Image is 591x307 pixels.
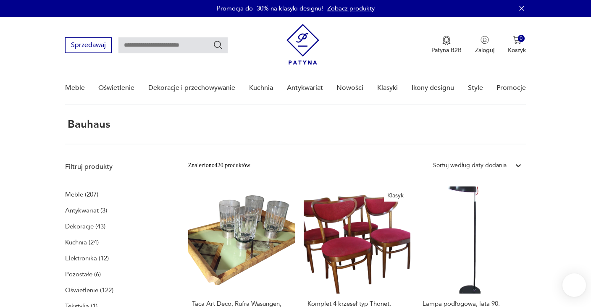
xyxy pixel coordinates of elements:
a: Style [468,72,483,104]
img: Ikona koszyka [513,36,521,44]
a: Dekoracje (43) [65,220,105,232]
a: Ikony designu [412,72,454,104]
a: Meble (207) [65,189,98,200]
div: Znaleziono 420 produktów [188,161,250,170]
p: Promocja do -30% na klasyki designu! [217,4,323,13]
button: 0Koszyk [508,36,526,54]
div: 0 [518,35,525,42]
p: Filtruj produkty [65,162,168,171]
img: Ikona medalu [442,36,451,45]
a: Elektronika (12) [65,252,109,264]
a: Klasyki [377,72,398,104]
a: Oświetlenie [98,72,134,104]
p: Patyna B2B [431,46,462,54]
a: Zobacz produkty [327,4,375,13]
a: Oświetlenie (122) [65,284,113,296]
div: Sortuj według daty dodania [433,161,507,170]
button: Szukaj [213,40,223,50]
a: Antykwariat (3) [65,205,107,216]
a: Antykwariat [287,72,323,104]
p: Koszyk [508,46,526,54]
iframe: Smartsupp widget button [562,273,586,297]
button: Patyna B2B [431,36,462,54]
a: Nowości [336,72,363,104]
p: Zaloguj [475,46,494,54]
a: Ikona medaluPatyna B2B [431,36,462,54]
a: Meble [65,72,85,104]
a: Dekoracje i przechowywanie [148,72,235,104]
button: Zaloguj [475,36,494,54]
img: Ikonka użytkownika [481,36,489,44]
h1: Bauhaus [65,118,110,130]
a: Kuchnia [249,72,273,104]
button: Sprzedawaj [65,37,112,53]
a: Sprzedawaj [65,43,112,49]
a: Kuchnia (24) [65,236,99,248]
a: Pozostałe (6) [65,268,101,280]
img: Patyna - sklep z meblami i dekoracjami vintage [286,24,319,65]
a: Promocje [496,72,526,104]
